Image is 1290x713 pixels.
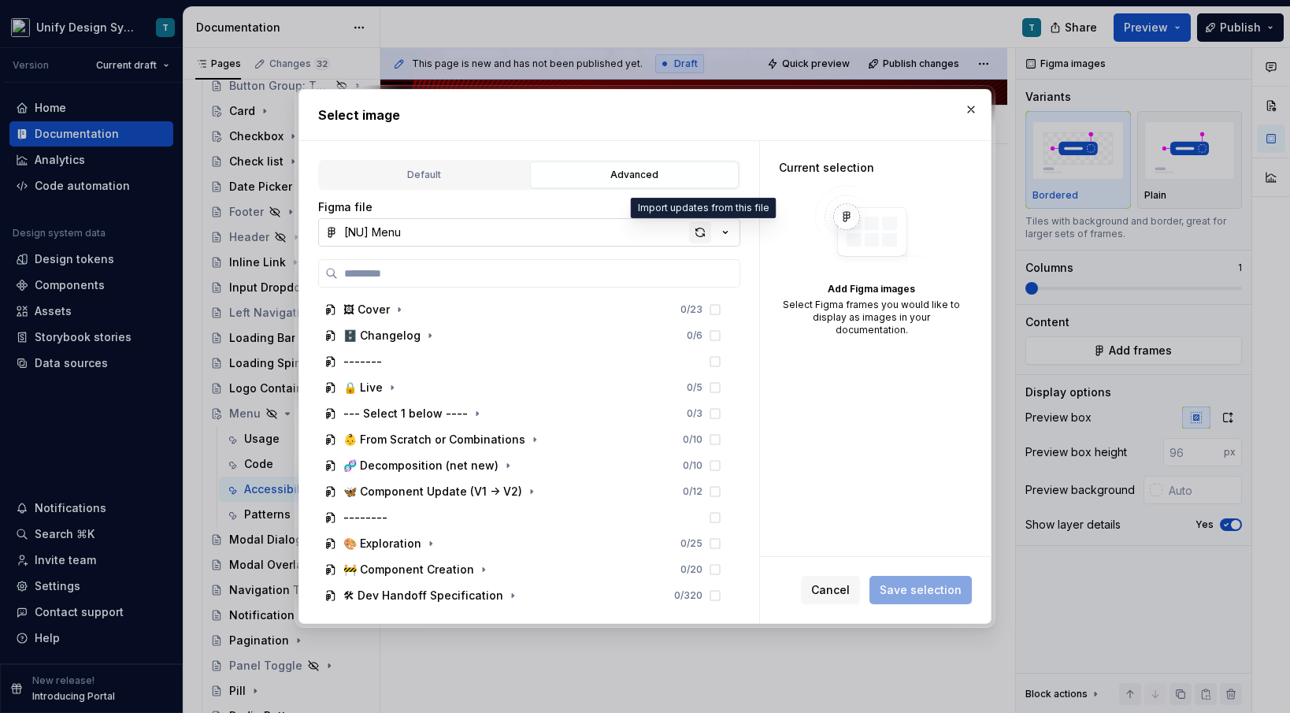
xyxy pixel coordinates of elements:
[343,328,421,344] div: 🗄️ Changelog
[343,354,382,369] div: -------
[683,485,702,498] div: 0 / 12
[779,299,964,336] div: Select Figma frames you would like to display as images in your documentation.
[779,160,964,176] div: Current selection
[683,433,702,446] div: 0 / 10
[811,582,850,598] span: Cancel
[343,458,499,473] div: 🧬 Decomposition (net new)
[687,381,702,394] div: 0 / 5
[344,225,401,240] div: [NU] Menu
[680,537,702,550] div: 0 / 25
[801,576,860,604] button: Cancel
[680,303,702,316] div: 0 / 23
[318,106,972,124] h2: Select image
[343,380,383,395] div: 🔒 Live
[343,588,503,603] div: 🛠 Dev Handoff Specification
[674,589,702,602] div: 0 / 320
[343,484,522,499] div: 🦋 Component Update (V1 -> V2)
[687,329,702,342] div: 0 / 6
[779,283,964,295] div: Add Figma images
[536,167,733,183] div: Advanced
[318,199,373,215] label: Figma file
[325,167,523,183] div: Default
[343,432,525,447] div: 👶 From Scratch or Combinations
[343,302,390,318] div: 🖼 Cover
[343,536,421,551] div: 🎨 Exploration
[318,218,740,247] button: [NU] Menu
[683,459,702,472] div: 0 / 10
[343,510,387,525] div: --------
[631,198,777,218] div: Import updates from this file
[343,562,474,577] div: 🚧 Component Creation
[687,407,702,420] div: 0 / 3
[343,406,468,421] div: --- Select 1 below ----
[680,563,702,576] div: 0 / 20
